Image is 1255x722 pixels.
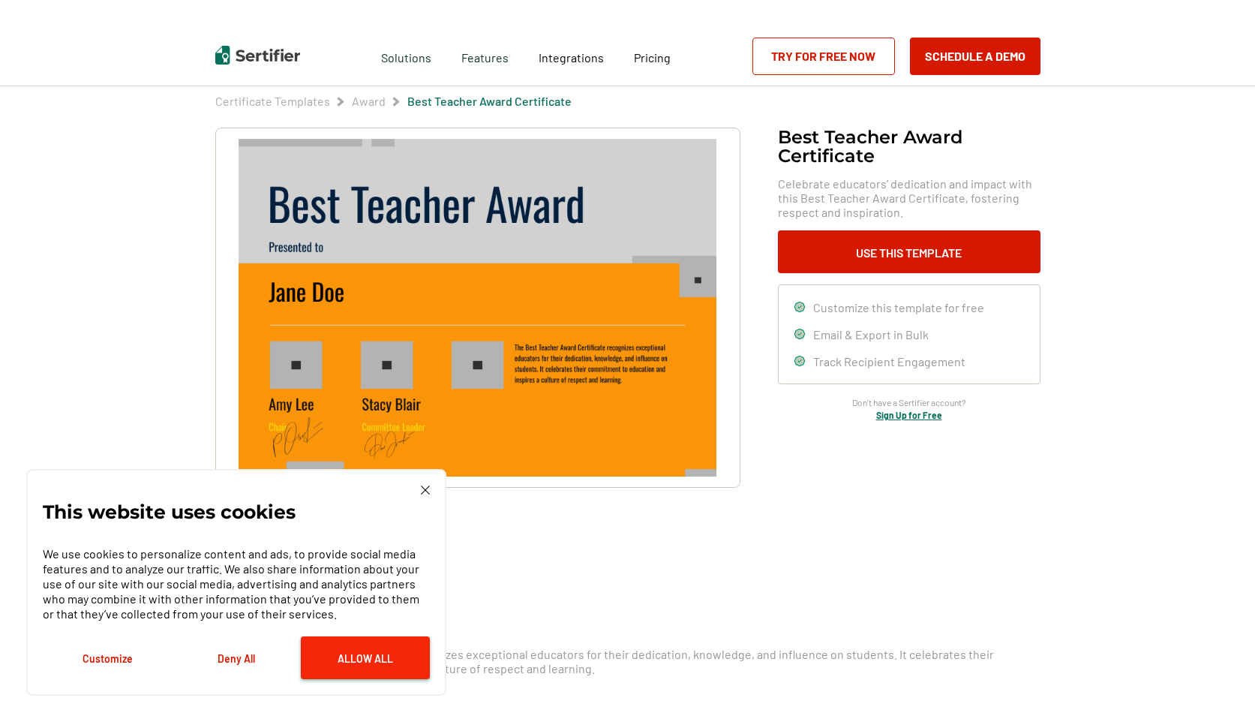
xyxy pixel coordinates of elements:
span: Don’t have a Sertifier account? [852,396,966,410]
a: Pricing [634,47,671,65]
span: Features [461,47,509,65]
span: The Best Teacher Award Certificate recognizes exceptional educators for their dedication, knowled... [215,647,994,675]
a: Certificate Templates [215,94,330,108]
span: Award [352,94,386,109]
p: This website uses cookies [43,504,296,519]
iframe: Chat Widget [1180,650,1255,722]
a: Integrations [539,47,604,65]
span: Track Recipient Engagement [813,354,965,369]
button: Deny All [172,636,301,679]
button: Schedule a Demo [910,38,1040,75]
span: Certificate Templates [215,94,330,109]
h1: Best Teacher Award Certificate​ [778,128,1040,165]
span: Customize this template for free [813,300,984,314]
span: Integrations [539,50,604,65]
div: Breadcrumb [215,94,572,109]
a: Award [352,94,386,108]
button: Use This Template [778,230,1040,273]
a: Sign Up for Free [876,410,942,420]
button: Customize [43,636,172,679]
a: Try for Free Now [752,38,895,75]
img: Sertifier | Digital Credentialing Platform [215,46,300,65]
span: Best Teacher Award Certificate​ [407,94,572,109]
p: We use cookies to personalize content and ads, to provide social media features and to analyze ou... [43,546,430,621]
img: Best Teacher Award Certificate​ [239,139,716,477]
span: Solutions [381,47,431,65]
span: Celebrate educators’ dedication and impact with this Best Teacher Award Certificate, fostering re... [778,176,1040,219]
a: Best Teacher Award Certificate​ [407,94,572,108]
span: Pricing [634,50,671,65]
span: Email & Export in Bulk [813,327,929,341]
img: Cookie Popup Close [421,486,430,495]
button: Allow All [301,636,430,679]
